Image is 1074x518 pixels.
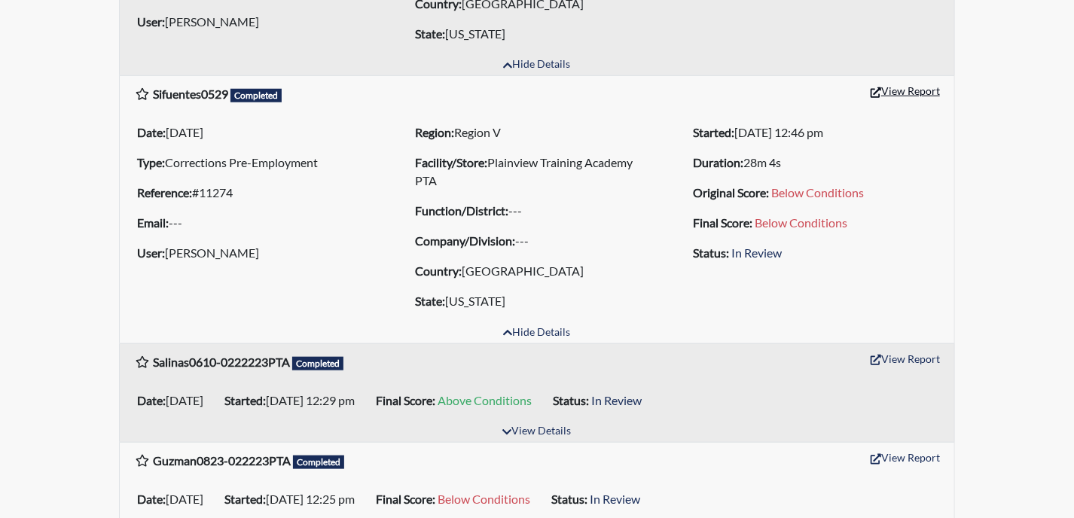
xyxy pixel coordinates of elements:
[415,26,445,41] b: State:
[137,125,166,139] b: Date:
[694,185,770,200] b: Original Score:
[409,289,664,313] li: [US_STATE]
[694,215,753,230] b: Final Score:
[230,89,282,102] span: Completed
[131,487,218,511] li: [DATE]
[732,245,783,260] span: In Review
[551,492,587,506] b: Status:
[153,355,290,369] b: Salinas0610-0222223PTA
[131,181,386,205] li: #11274
[153,87,228,101] b: Sifuentes0529
[131,120,386,145] li: [DATE]
[409,120,664,145] li: Region V
[694,155,744,169] b: Duration:
[415,203,508,218] b: Function/District:
[694,125,735,139] b: Started:
[409,151,664,193] li: Plainview Training Academy PTA
[137,185,192,200] b: Reference:
[496,323,577,343] button: Hide Details
[694,245,730,260] b: Status:
[496,55,577,75] button: Hide Details
[293,456,344,469] span: Completed
[688,151,943,175] li: 28m 4s
[131,211,386,235] li: ---
[409,259,664,283] li: [GEOGRAPHIC_DATA]
[153,453,291,468] b: Guzman0823-022223PTA
[496,422,578,442] button: View Details
[415,155,487,169] b: Facility/Store:
[415,233,515,248] b: Company/Division:
[218,388,370,413] li: [DATE] 12:29 pm
[409,22,664,46] li: [US_STATE]
[137,14,165,29] b: User:
[131,241,386,265] li: [PERSON_NAME]
[864,347,947,370] button: View Report
[137,155,165,169] b: Type:
[553,393,589,407] b: Status:
[218,487,370,511] li: [DATE] 12:25 pm
[131,151,386,175] li: Corrections Pre-Employment
[376,492,435,506] b: Final Score:
[376,393,435,407] b: Final Score:
[415,264,462,278] b: Country:
[292,357,343,370] span: Completed
[137,215,169,230] b: Email:
[409,199,664,223] li: ---
[224,393,266,407] b: Started:
[137,492,166,506] b: Date:
[131,10,386,34] li: [PERSON_NAME]
[438,492,530,506] span: Below Conditions
[864,79,947,102] button: View Report
[415,294,445,308] b: State:
[137,245,165,260] b: User:
[137,393,166,407] b: Date:
[755,215,848,230] span: Below Conditions
[864,446,947,469] button: View Report
[688,120,943,145] li: [DATE] 12:46 pm
[591,393,642,407] span: In Review
[131,388,218,413] li: [DATE]
[438,393,532,407] span: Above Conditions
[772,185,865,200] span: Below Conditions
[409,229,664,253] li: ---
[415,125,454,139] b: Region:
[224,492,266,506] b: Started:
[590,492,640,506] span: In Review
